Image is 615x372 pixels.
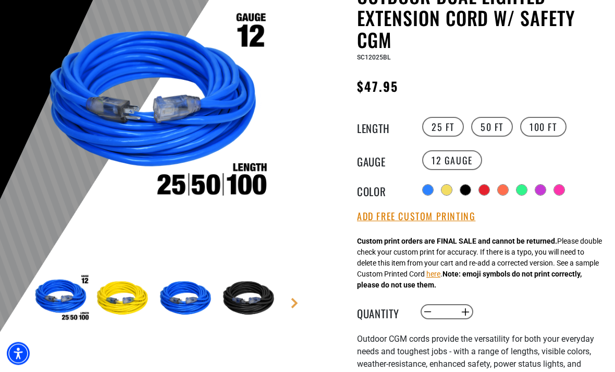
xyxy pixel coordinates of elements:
label: Quantity [357,306,409,319]
button: Add Free Custom Printing [357,211,475,223]
legend: Color [357,184,409,197]
div: Accessibility Menu [7,342,30,365]
div: Please double check your custom print for accuracy. If there is a typo, you will need to delete t... [357,236,602,291]
legend: Gauge [357,154,409,167]
legend: Length [357,121,409,134]
label: 100 FT [520,117,567,137]
label: 50 FT [471,117,513,137]
a: Next [289,298,300,309]
img: Blue [157,269,217,330]
span: SC12025BL [357,54,390,62]
img: Yellow [94,269,154,330]
span: $47.95 [357,77,398,96]
label: 25 FT [422,117,464,137]
strong: Custom print orders are FINAL SALE and cannot be returned. [357,237,557,246]
button: here [426,269,440,280]
img: Black [220,269,280,330]
label: 12 Gauge [422,151,482,171]
strong: Note: emoji symbols do not print correctly, please do not use them. [357,270,582,290]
